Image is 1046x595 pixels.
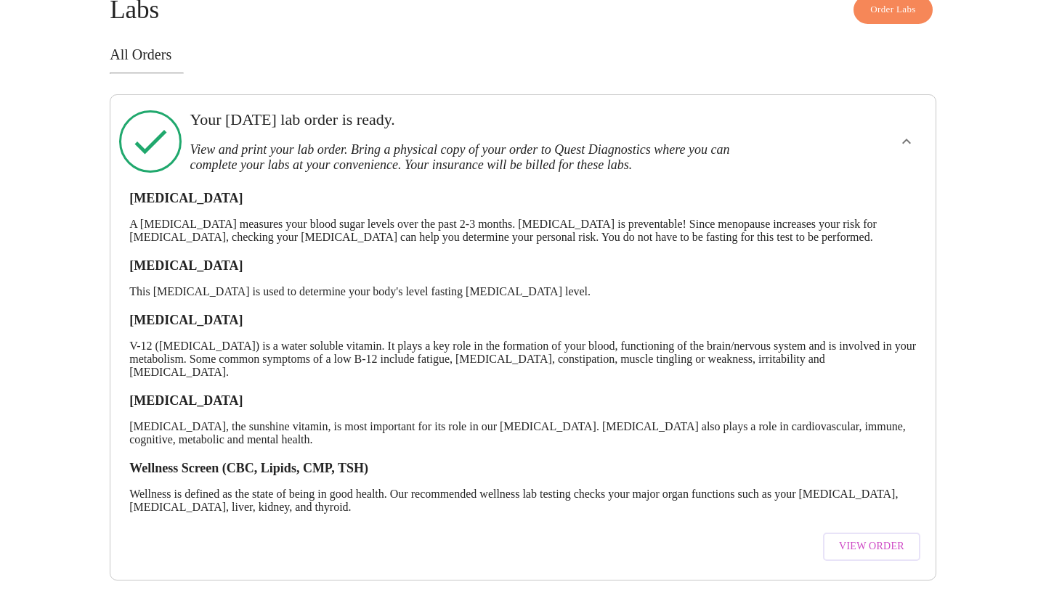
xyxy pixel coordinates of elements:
p: A [MEDICAL_DATA] measures your blood sugar levels over the past 2-3 months. [MEDICAL_DATA] is pre... [129,218,917,244]
h3: All Orders [110,46,936,63]
p: This [MEDICAL_DATA] is used to determine your body's level fasting [MEDICAL_DATA] level. [129,285,917,298]
p: [MEDICAL_DATA], the sunshine vitamin, is most important for its role in our [MEDICAL_DATA]. [MEDI... [129,420,917,446]
p: Wellness is defined as the state of being in good health. Our recommended wellness lab testing ch... [129,488,917,514]
h3: [MEDICAL_DATA] [129,313,917,328]
p: V-12 ([MEDICAL_DATA]) is a water soluble vitamin. It plays a key role in the formation of your bl... [129,340,917,379]
h3: [MEDICAL_DATA] [129,258,917,274]
button: View Order [823,533,920,561]
span: Order Labs [870,1,916,18]
h3: View and print your lab order. Bring a physical copy of your order to Quest Diagnostics where you... [190,142,777,173]
button: show more [889,124,924,159]
span: View Order [839,538,904,556]
h3: [MEDICAL_DATA] [129,191,917,206]
a: View Order [819,525,924,568]
h3: Your [DATE] lab order is ready. [190,110,777,129]
h3: Wellness Screen (CBC, Lipids, CMP, TSH) [129,461,917,476]
h3: [MEDICAL_DATA] [129,393,917,409]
